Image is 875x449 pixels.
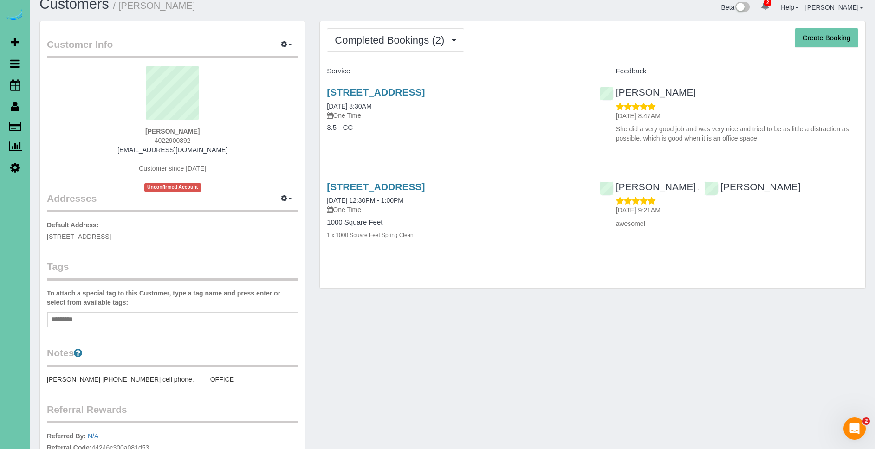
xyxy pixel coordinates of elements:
[600,181,696,192] a: [PERSON_NAME]
[327,218,585,226] h4: 1000 Square Feet
[600,67,858,75] h4: Feedback
[145,128,200,135] strong: [PERSON_NAME]
[113,0,195,11] small: / [PERSON_NAME]
[327,103,371,110] a: [DATE] 8:30AM
[734,2,750,14] img: New interface
[47,260,298,281] legend: Tags
[47,220,99,230] label: Default Address:
[47,346,298,367] legend: Notes
[327,87,425,97] a: [STREET_ADDRESS]
[616,124,858,143] p: She did a very good job and was very nice and tried to be as little a distraction as possible, wh...
[616,219,858,228] p: awesome!
[327,205,585,214] p: One Time
[327,181,425,192] a: [STREET_ADDRESS]
[47,38,298,58] legend: Customer Info
[144,183,201,191] span: Unconfirmed Account
[117,146,227,154] a: [EMAIL_ADDRESS][DOMAIN_NAME]
[600,87,696,97] a: [PERSON_NAME]
[47,233,111,240] span: [STREET_ADDRESS]
[795,28,858,48] button: Create Booking
[139,165,206,172] span: Customer since [DATE]
[327,28,464,52] button: Completed Bookings (2)
[616,111,858,121] p: [DATE] 8:47AM
[843,417,866,440] iframe: Intercom live chat
[47,375,298,384] pre: [PERSON_NAME] [PHONE_NUMBER] cell phone. OFFICE
[805,4,863,11] a: [PERSON_NAME]
[327,197,403,204] a: [DATE] 12:30PM - 1:00PM
[47,431,86,441] label: Referred By:
[47,289,298,307] label: To attach a special tag to this Customer, type a tag name and press enter or select from availabl...
[698,184,700,192] span: ,
[47,403,298,423] legend: Referral Rewards
[335,34,449,46] span: Completed Bookings (2)
[704,181,801,192] a: [PERSON_NAME]
[327,124,585,132] h4: 3.5 - CC
[327,67,585,75] h4: Service
[327,232,413,238] small: 1 x 1000 Square Feet Spring Clean
[616,205,858,215] p: [DATE] 9:21AM
[88,432,98,440] a: N/A
[327,111,585,120] p: One Time
[862,417,870,425] span: 2
[721,4,750,11] a: Beta
[781,4,799,11] a: Help
[6,9,24,22] img: Automaid Logo
[155,137,191,144] span: 4022900892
